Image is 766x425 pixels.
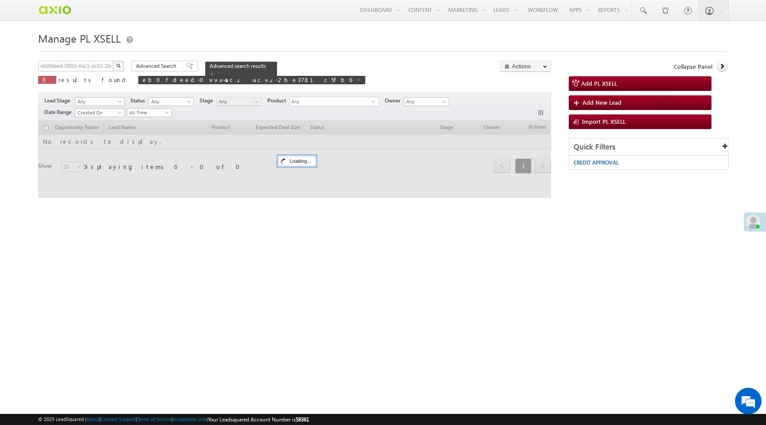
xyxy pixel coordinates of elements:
span: Import PL XSELL [582,118,625,125]
span: Owner [385,97,404,105]
a: Contact Support [101,416,136,422]
span: Your Leadsquared Account Number is [208,416,309,423]
span: © 2025 LeadSquared | | | | | [38,415,309,424]
span: Any [290,97,371,107]
span: CREDIT APPROVAL [574,159,619,166]
a: All Time [127,108,172,117]
span: Add PL XSELL [581,79,617,87]
div: Loading... [278,156,316,166]
a: Any [149,97,194,106]
a: About [86,416,99,422]
span: eb0fdeed-0993-4ac1-ac92-2be3781c5fb6 [143,76,352,83]
a: Show All Items [437,98,448,106]
span: Advanced search results [210,63,266,69]
span: 0 [43,76,52,83]
span: Status [130,97,149,105]
div: Quick Filters [569,138,728,156]
span: All Time [127,109,169,117]
a: Any [216,97,262,106]
a: Created On [75,108,125,117]
span: 58361 [296,416,309,423]
span: Manage PL XSELL [38,31,121,45]
a: Acceptable Use [173,416,207,422]
div: Any [289,97,379,106]
span: select [371,99,379,103]
span: results found [59,76,129,83]
span: Lead Stage [44,97,74,105]
span: Product [267,97,289,105]
span: Add New Lead [582,98,621,106]
span: Any [75,98,121,106]
button: Actions [500,61,551,72]
span: Created On [75,109,121,117]
a: Terms of Service [137,416,172,422]
span: Advanced Search [136,62,179,70]
span: Date Range [44,108,75,116]
span: Collapse Panel [674,63,712,71]
span: Any [217,98,259,106]
input: Type to Search [404,97,449,106]
span: Stage [199,97,216,105]
span: Any [149,98,191,106]
img: Custom Logo [38,2,71,18]
a: Any [75,97,125,106]
img: Search [116,63,121,68]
